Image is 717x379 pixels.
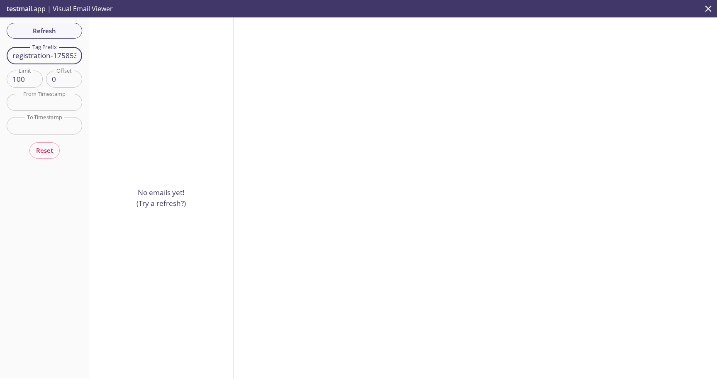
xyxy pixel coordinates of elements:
span: testmail [7,4,32,13]
p: No emails yet! (Try a refresh?) [137,187,186,208]
span: Reset [36,145,53,156]
button: Refresh [7,23,82,39]
span: Refresh [13,25,76,36]
button: Reset [29,142,60,158]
